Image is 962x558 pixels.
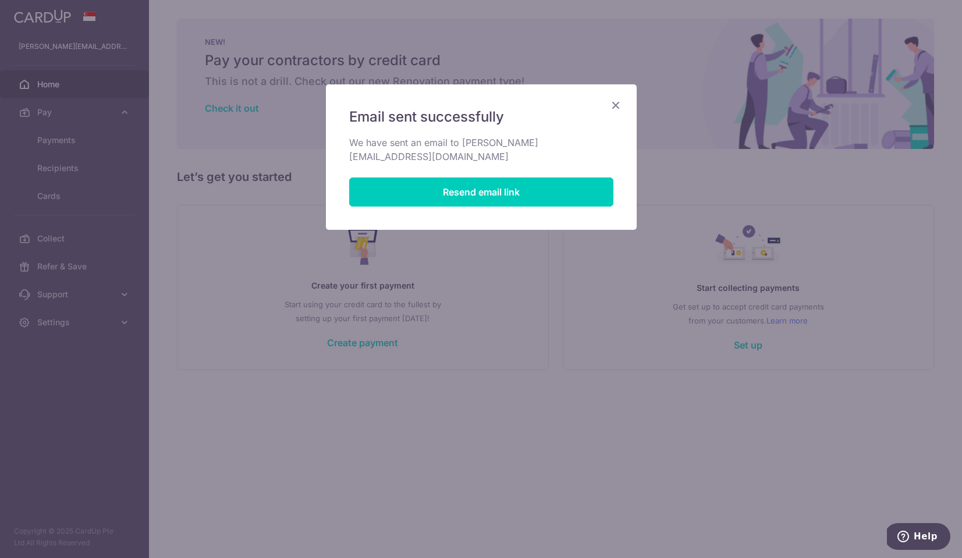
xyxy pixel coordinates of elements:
[349,108,504,126] span: Email sent successfully
[349,177,613,207] button: Resend email link
[609,98,623,112] button: Close
[349,136,613,164] p: We have sent an email to [PERSON_NAME][EMAIL_ADDRESS][DOMAIN_NAME]
[887,523,950,552] iframe: Opens a widget where you can find more information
